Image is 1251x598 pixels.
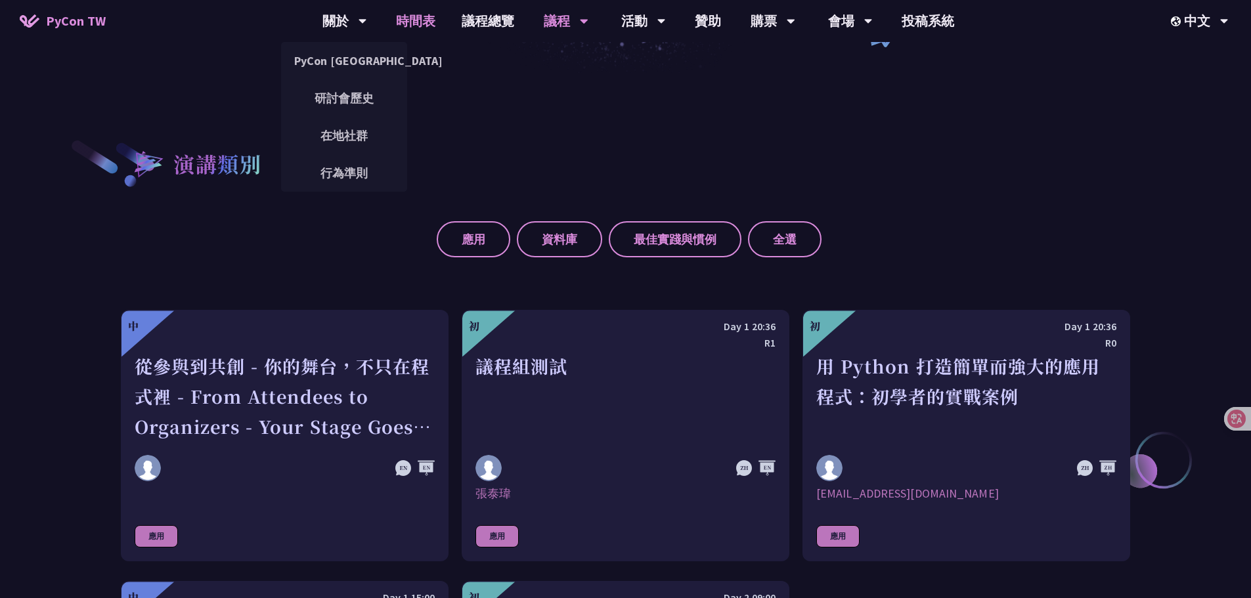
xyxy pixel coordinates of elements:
[462,310,789,561] a: 初 Day 1 20:36 R1 議程組測試 張泰瑋 張泰瑋 應用
[281,158,407,188] a: 行為準則
[469,318,479,334] div: 初
[7,5,119,37] a: PyCon TW
[475,351,776,442] div: 議程組測試
[810,318,820,334] div: 初
[816,318,1116,335] div: Day 1 20:36
[517,221,602,257] label: 資料庫
[121,139,173,188] img: heading-bullet
[816,455,843,481] img: yochi@dna.org.tw
[281,45,407,76] a: PyCon [GEOGRAPHIC_DATA]
[135,525,178,547] div: 應用
[1171,16,1184,26] img: Locale Icon
[46,11,106,31] span: PyCon TW
[475,525,519,547] div: 應用
[121,310,449,561] a: 中 從參與到共創 - 你的舞台，不只在程式裡 - From Attendees to Organizers - Your Stage Goes Beyond Code 應用
[475,318,776,335] div: Day 1 20:36
[475,455,502,481] img: 張泰瑋
[816,335,1116,351] div: R0
[475,335,776,351] div: R1
[135,351,435,442] div: 從參與到共創 - 你的舞台，不只在程式裡 - From Attendees to Organizers - Your Stage Goes Beyond Code
[816,351,1116,442] div: 用 Python 打造簡單而強大的應用程式：初學者的實戰案例
[20,14,39,28] img: Home icon of PyCon TW 2025
[128,318,139,334] div: 中
[748,221,822,257] label: 全選
[816,525,860,547] div: 應用
[609,221,741,257] label: 最佳實踐與慣例
[802,310,1130,561] a: 初 Day 1 20:36 R0 用 Python 打造簡單而強大的應用程式：初學者的實戰案例 yochi@dna.org.tw [EMAIL_ADDRESS][DOMAIN_NAME] 應用
[281,83,407,114] a: 研討會歷史
[281,120,407,151] a: 在地社群
[475,486,776,502] div: 張泰瑋
[173,148,261,179] h2: 演講類別
[437,221,510,257] label: 應用
[816,486,1116,502] div: [EMAIL_ADDRESS][DOMAIN_NAME]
